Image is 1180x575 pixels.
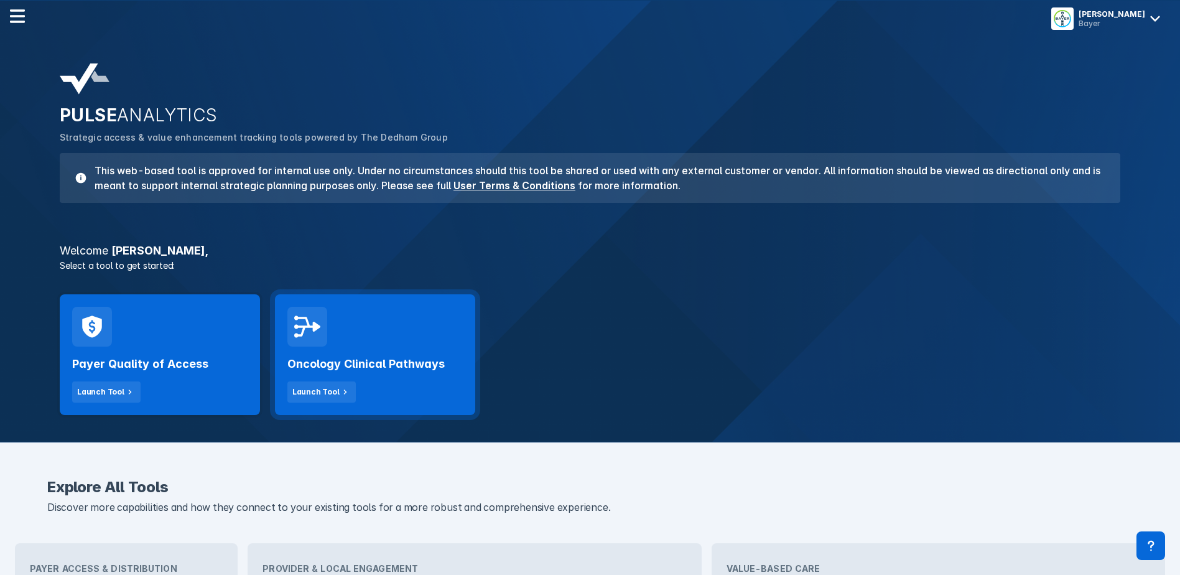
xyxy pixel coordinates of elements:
[47,480,1133,495] h2: Explore All Tools
[60,63,109,95] img: pulse-analytics-logo
[60,131,1120,144] p: Strategic access & value enhancement tracking tools powered by The Dedham Group
[1079,9,1145,19] div: [PERSON_NAME]
[52,245,1128,256] h3: [PERSON_NAME] ,
[60,244,108,257] span: Welcome
[60,294,260,415] a: Payer Quality of AccessLaunch Tool
[77,386,124,398] div: Launch Tool
[275,294,475,415] a: Oncology Clinical PathwaysLaunch Tool
[72,381,141,403] button: Launch Tool
[47,500,1133,516] p: Discover more capabilities and how they connect to your existing tools for a more robust and comp...
[72,357,208,372] h2: Payer Quality of Access
[453,179,575,192] a: User Terms & Conditions
[10,9,25,24] img: menu--horizontal.svg
[87,163,1105,193] h3: This web-based tool is approved for internal use only. Under no circumstances should this tool be...
[1054,10,1071,27] img: menu button
[60,105,1120,126] h2: PULSE
[287,357,445,372] h2: Oncology Clinical Pathways
[52,259,1128,272] p: Select a tool to get started:
[1079,19,1145,28] div: Bayer
[292,386,340,398] div: Launch Tool
[117,105,218,126] span: ANALYTICS
[1136,531,1165,560] div: Contact Support
[287,381,356,403] button: Launch Tool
